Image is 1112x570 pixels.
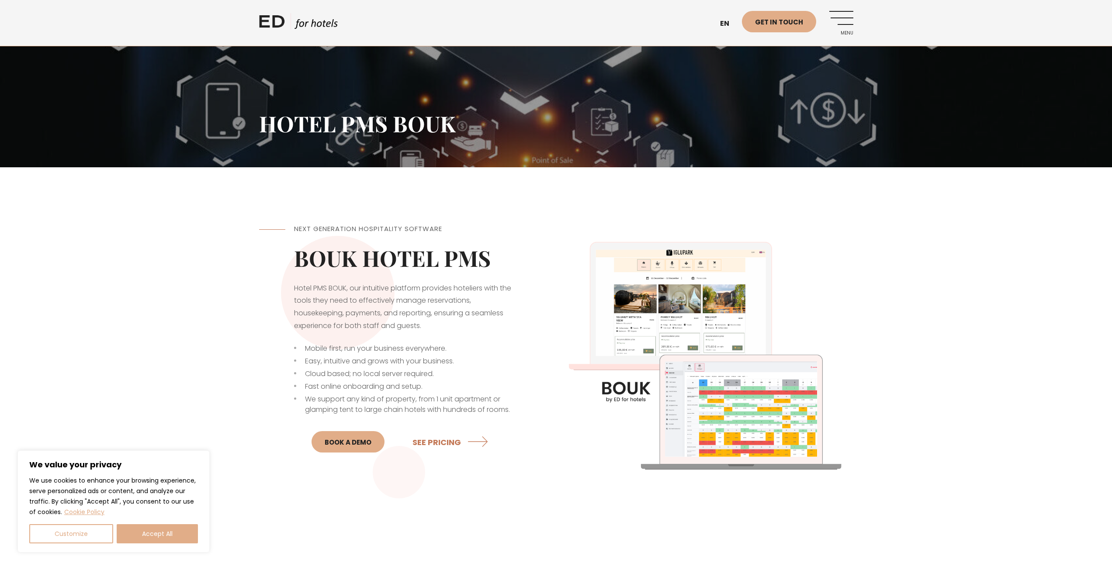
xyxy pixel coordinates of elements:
[829,11,853,35] a: Menu
[829,31,853,36] span: Menu
[716,13,742,35] a: en
[294,245,521,271] h2: BOUK HOTEL PMS
[294,224,442,233] span: Next Generation Hospitality Software
[29,459,198,470] p: We value your privacy
[117,524,198,543] button: Accept All
[29,524,113,543] button: Customize
[742,11,816,32] a: Get in touch
[294,282,521,332] p: Hotel PMS BOUK, our intuitive platform provides hoteliers with the tools they need to effectively...
[294,381,521,392] li: Fast online onboarding and setup.
[556,202,853,499] img: Hotel PMS BOUK by ED for hotels
[294,394,521,415] li: We support any kind of property, from 1 unit apartment or glamping tent to large chain hotels wit...
[259,109,456,138] span: HOTEL PMS BOUK
[294,369,521,379] li: Cloud based; no local server required.
[259,13,338,35] a: ED HOTELS
[29,475,198,517] p: We use cookies to enhance your browsing experience, serve personalized ads or content, and analyz...
[64,507,105,517] a: Cookie Policy
[294,343,521,354] li: Mobile first, run your business everywhere.
[312,431,385,453] a: BOOK A DEMO
[294,356,521,366] li: Easy, intuitive and grows with your business.
[412,430,492,453] a: SEE PRICING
